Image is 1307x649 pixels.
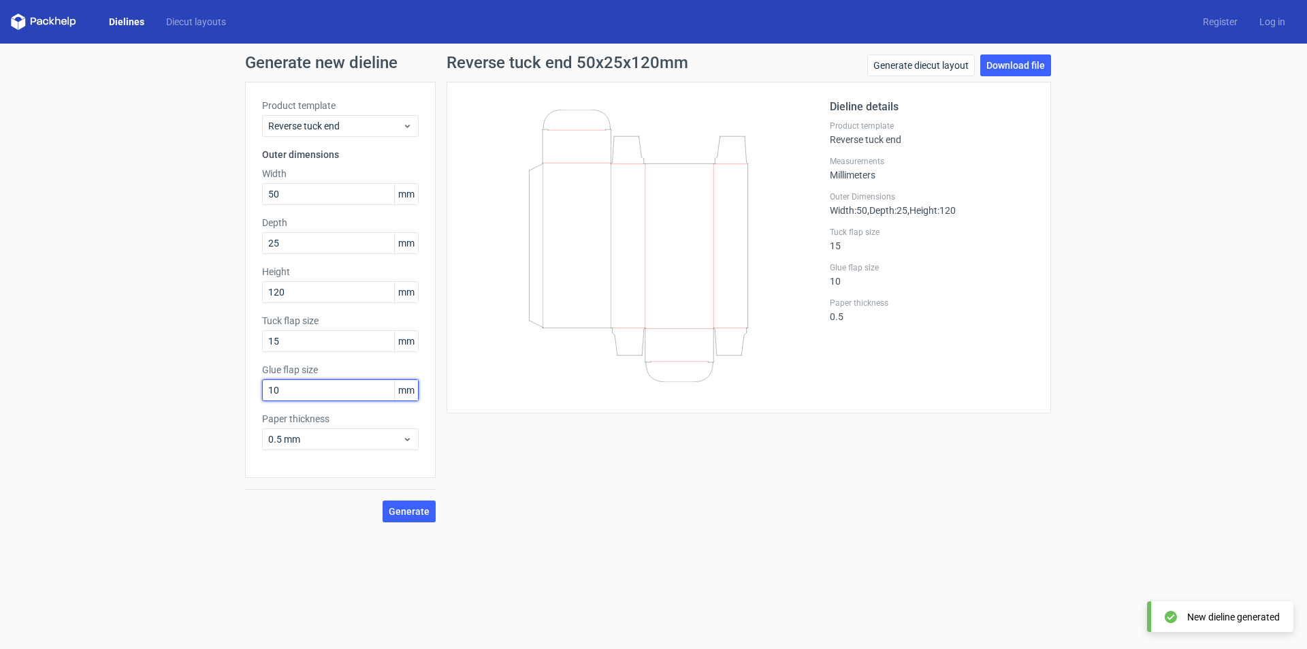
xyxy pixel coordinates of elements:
span: mm [394,184,418,204]
label: Paper thickness [262,412,419,426]
span: , Depth : 25 [867,205,907,216]
span: mm [394,380,418,400]
label: Outer Dimensions [830,191,1034,202]
label: Width [262,167,419,180]
a: Register [1192,15,1248,29]
h1: Generate new dieline [245,54,1062,71]
span: Width : 50 [830,205,867,216]
a: Dielines [98,15,155,29]
label: Depth [262,216,419,229]
label: Tuck flap size [830,227,1034,238]
a: Diecut layouts [155,15,237,29]
span: 0.5 mm [268,432,402,446]
span: mm [394,331,418,351]
label: Glue flap size [262,363,419,377]
h1: Reverse tuck end 50x25x120mm [447,54,688,71]
span: mm [394,233,418,253]
a: Log in [1248,15,1296,29]
span: Generate [389,507,430,516]
span: , Height : 120 [907,205,956,216]
span: mm [394,282,418,302]
div: 10 [830,262,1034,287]
h2: Dieline details [830,99,1034,115]
h3: Outer dimensions [262,148,419,161]
label: Glue flap size [830,262,1034,273]
label: Height [262,265,419,279]
label: Product template [830,121,1034,131]
label: Measurements [830,156,1034,167]
a: Generate diecut layout [867,54,975,76]
div: 15 [830,227,1034,251]
label: Tuck flap size [262,314,419,328]
div: Reverse tuck end [830,121,1034,145]
span: Reverse tuck end [268,119,402,133]
div: Millimeters [830,156,1034,180]
div: 0.5 [830,298,1034,322]
button: Generate [383,501,436,522]
a: Download file [980,54,1051,76]
label: Product template [262,99,419,112]
div: New dieline generated [1187,610,1280,624]
label: Paper thickness [830,298,1034,308]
